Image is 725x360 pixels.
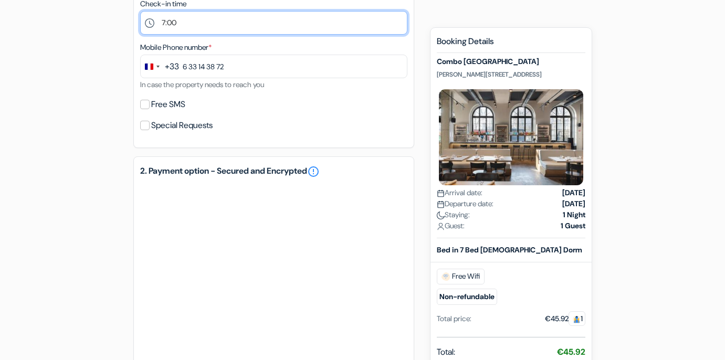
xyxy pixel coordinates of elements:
[140,42,212,53] label: Mobile Phone number
[561,220,585,231] strong: 1 Guest
[557,346,585,357] strong: €45.92
[141,55,179,78] button: Change country, selected France (+33)
[151,193,397,352] iframe: Secure payment input frame
[437,313,471,324] div: Total price:
[437,211,445,219] img: moon.svg
[442,272,450,281] img: free_wifi.svg
[140,80,264,89] small: In case the property needs to reach you
[573,315,581,323] img: guest.svg
[437,245,582,255] b: Bed in 7 Bed [DEMOGRAPHIC_DATA] Dorm
[569,311,585,326] span: 1
[151,97,185,112] label: Free SMS
[437,200,445,208] img: calendar.svg
[437,198,493,209] span: Departure date:
[437,346,455,358] span: Total:
[563,209,585,220] strong: 1 Night
[562,187,585,198] strong: [DATE]
[437,36,585,53] h5: Booking Details
[562,198,585,209] strong: [DATE]
[140,165,407,178] h5: 2. Payment option - Secured and Encrypted
[437,289,497,305] small: Non-refundable
[437,58,585,67] h5: Combo [GEOGRAPHIC_DATA]
[437,187,482,198] span: Arrival date:
[165,60,179,73] div: +33
[437,269,485,284] span: Free Wifi
[437,223,445,230] img: user_icon.svg
[545,313,585,324] div: €45.92
[151,118,213,133] label: Special Requests
[437,220,465,231] span: Guest:
[437,189,445,197] img: calendar.svg
[437,70,585,79] p: [PERSON_NAME][STREET_ADDRESS]
[140,55,407,78] input: 6 12 34 56 78
[437,209,470,220] span: Staying:
[307,165,320,178] a: error_outline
